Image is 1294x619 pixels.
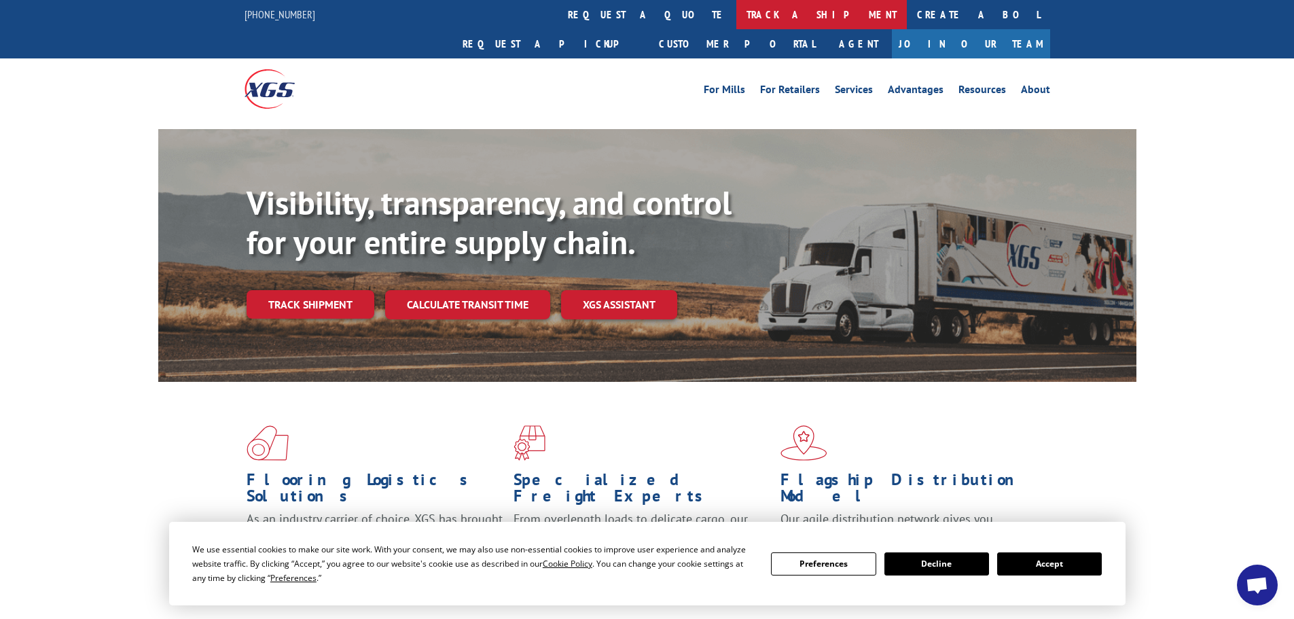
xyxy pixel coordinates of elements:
[247,511,503,559] span: As an industry carrier of choice, XGS has brought innovation and dedication to flooring logistics...
[1237,565,1278,605] div: Open chat
[452,29,649,58] a: Request a pickup
[825,29,892,58] a: Agent
[514,511,770,571] p: From overlength loads to delicate cargo, our experienced staff knows the best way to move your fr...
[270,572,317,584] span: Preferences
[997,552,1102,576] button: Accept
[649,29,825,58] a: Customer Portal
[245,7,315,21] a: [PHONE_NUMBER]
[514,472,770,511] h1: Specialized Freight Experts
[247,290,374,319] a: Track shipment
[385,290,550,319] a: Calculate transit time
[169,522,1126,605] div: Cookie Consent Prompt
[780,511,1030,543] span: Our agile distribution network gives you nationwide inventory management on demand.
[247,425,289,461] img: xgs-icon-total-supply-chain-intelligence-red
[888,84,943,99] a: Advantages
[771,552,876,576] button: Preferences
[884,552,989,576] button: Decline
[247,181,732,263] b: Visibility, transparency, and control for your entire supply chain.
[192,542,755,585] div: We use essential cookies to make our site work. With your consent, we may also use non-essential ...
[780,425,827,461] img: xgs-icon-flagship-distribution-model-red
[892,29,1050,58] a: Join Our Team
[958,84,1006,99] a: Resources
[760,84,820,99] a: For Retailers
[247,472,503,511] h1: Flooring Logistics Solutions
[543,558,592,569] span: Cookie Policy
[704,84,745,99] a: For Mills
[561,290,677,319] a: XGS ASSISTANT
[835,84,873,99] a: Services
[514,425,545,461] img: xgs-icon-focused-on-flooring-red
[780,472,1037,511] h1: Flagship Distribution Model
[1021,84,1050,99] a: About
